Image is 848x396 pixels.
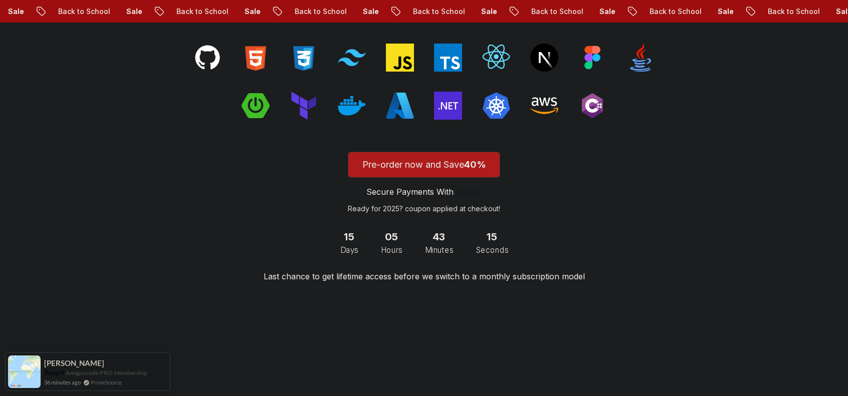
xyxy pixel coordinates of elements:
[530,44,558,72] img: techs tacks
[450,7,482,17] p: Sale
[338,44,366,72] img: techs tacks
[464,159,486,170] span: 40%
[242,92,270,120] img: techs tacks
[736,7,804,17] p: Back to School
[686,7,718,17] p: Sale
[44,368,65,376] span: Bought
[193,44,222,72] img: techs tacks
[626,44,655,72] img: techs tacks
[366,186,454,198] p: Secure Payments With
[482,44,510,72] img: techs tacks
[44,359,104,367] span: [PERSON_NAME]
[290,92,318,120] img: techs tacks
[804,7,836,17] p: Sale
[433,229,446,244] span: 43 Minutes
[486,229,497,244] span: 15 Seconds
[338,92,366,120] img: techs tacks
[476,244,508,255] span: Seconds
[530,92,558,120] img: techs tacks
[500,7,568,17] p: Back to School
[578,92,606,120] img: techs tacks
[290,44,318,72] img: techs tacks
[331,7,363,17] p: Sale
[263,7,331,17] p: Back to School
[44,378,81,386] span: 36 minutes ago
[91,378,122,386] a: ProveSource
[386,92,414,120] img: techs tacks
[434,44,462,72] img: techs tacks
[242,44,270,72] img: techs tacks
[578,44,606,72] img: techs tacks
[434,92,462,120] img: techs tacks
[360,158,488,172] p: Pre-order now and Save
[425,244,453,255] span: Minutes
[264,270,585,282] p: Last chance to get lifetime access before we switch to a monthly subscription model
[66,369,147,376] a: Amigoscode PRO Membership
[348,204,500,214] p: Ready for 2025? coupon applied at checkout!
[8,355,41,388] img: provesource social proof notification image
[340,244,358,255] span: Days
[482,92,510,120] img: techs tacks
[384,229,398,244] span: 5 Hours
[27,7,95,17] p: Back to School
[386,44,414,72] img: techs tacks
[568,7,600,17] p: Sale
[343,229,354,244] span: 15 Days
[145,7,213,17] p: Back to School
[381,7,450,17] p: Back to School
[618,7,686,17] p: Back to School
[381,244,402,255] span: Hours
[95,7,127,17] p: Sale
[213,7,245,17] p: Sale
[348,152,500,214] button: Pre-order now and Save40%Secure Payments WithReady for 2025? coupon applied at checkout!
